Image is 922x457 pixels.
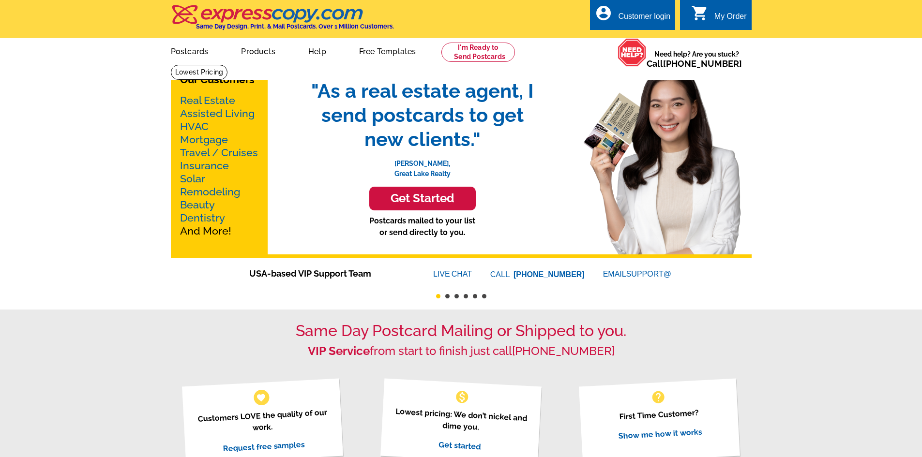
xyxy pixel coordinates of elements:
[482,294,486,298] button: 6 of 6
[171,344,752,358] h2: from start to finish just call
[454,389,470,405] span: monetization_on
[647,49,747,69] span: Need help? Are you stuck?
[691,4,709,22] i: shopping_cart
[180,160,229,172] a: Insurance
[436,294,440,298] button: 1 of 6
[302,151,544,179] p: [PERSON_NAME], Great Lake Realty
[490,269,511,280] font: CALL
[595,4,612,22] i: account_circle
[514,270,585,279] a: [PHONE_NUMBER]
[626,268,673,280] font: SUPPORT@
[171,12,394,30] a: Same Day Design, Print, & Mail Postcards. Over 1 Million Customers.
[512,344,615,358] a: [PHONE_NUMBER]
[663,59,742,69] a: [PHONE_NUMBER]
[464,294,468,298] button: 4 of 6
[438,440,481,451] a: Get started
[302,187,544,210] a: Get Started
[618,38,647,67] img: help
[293,39,342,62] a: Help
[591,405,727,424] p: First Time Customer?
[433,268,452,280] font: LIVE
[647,59,742,69] span: Call
[256,392,266,402] span: favorite
[308,344,370,358] strong: VIP Service
[155,39,224,62] a: Postcards
[171,322,752,340] h1: Same Day Postcard Mailing or Shipped to you.
[180,212,225,224] a: Dentistry
[433,270,472,278] a: LIVECHAT
[618,427,702,441] a: Show me how it works
[180,147,258,159] a: Travel / Cruises
[180,94,235,106] a: Real Estate
[180,120,209,133] a: HVAC
[180,173,205,185] a: Solar
[691,11,747,23] a: shopping_cart My Order
[180,199,215,211] a: Beauty
[180,107,255,119] a: Assisted Living
[223,440,305,453] a: Request free samples
[180,186,240,198] a: Remodeling
[302,79,544,151] span: "As a real estate agent, I send postcards to get new clients."
[226,39,291,62] a: Products
[454,294,459,298] button: 3 of 6
[393,405,529,436] p: Lowest pricing: We don’t nickel and dime you.
[445,294,450,298] button: 2 of 6
[714,12,747,26] div: My Order
[196,23,394,30] h4: Same Day Design, Print, & Mail Postcards. Over 1 Million Customers.
[344,39,432,62] a: Free Templates
[650,389,666,405] span: help
[249,267,404,280] span: USA-based VIP Support Team
[180,94,258,237] p: And More!
[595,11,670,23] a: account_circle Customer login
[603,270,673,278] a: EMAILSUPPORT@
[302,215,544,238] p: Postcards mailed to your list or send directly to you.
[381,192,464,206] h3: Get Started
[618,12,670,26] div: Customer login
[473,294,477,298] button: 5 of 6
[194,406,331,437] p: Customers LOVE the quality of our work.
[180,133,228,146] a: Mortgage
